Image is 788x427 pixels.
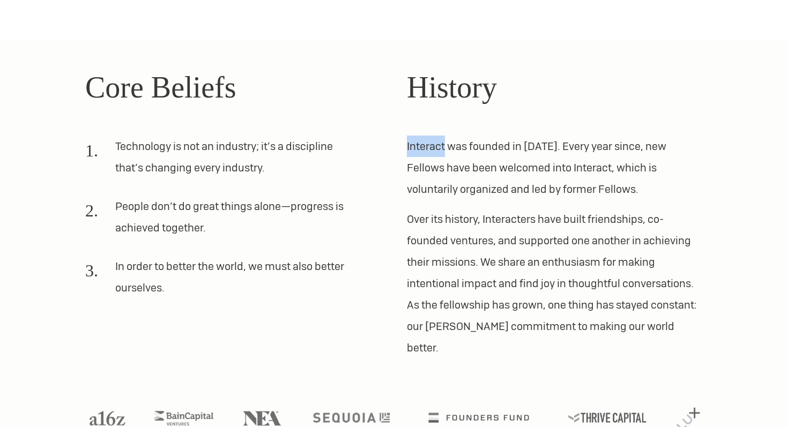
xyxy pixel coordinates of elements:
li: Technology is not an industry; it’s a discipline that’s changing every industry. [85,136,355,187]
li: People don’t do great things alone—progress is achieved together. [85,196,355,247]
img: Sequoia logo [313,413,389,423]
img: NEA logo [243,411,281,425]
p: Interact was founded in [DATE]. Every year since, new Fellows have been welcomed into Interact, w... [407,136,703,200]
li: In order to better the world, we must also better ourselves. [85,256,355,307]
p: Over its history, Interacters have built friendships, co-founded ventures, and supported one anot... [407,208,703,358]
h2: History [407,65,703,110]
img: A16Z logo [90,411,125,425]
img: Bain Capital Ventures logo [154,411,213,425]
img: Founders Fund logo [429,413,529,423]
img: Thrive Capital logo [568,413,646,423]
h2: Core Beliefs [85,65,381,110]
